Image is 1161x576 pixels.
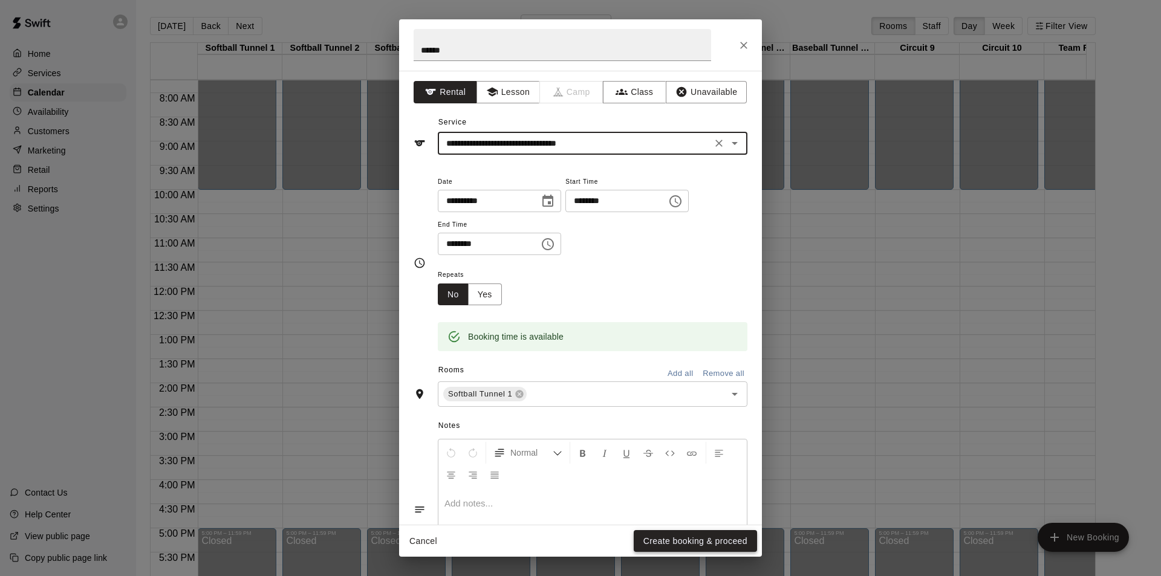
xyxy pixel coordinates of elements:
button: Close [733,34,755,56]
button: Format Italics [594,442,615,464]
button: Format Underline [616,442,637,464]
button: Choose date, selected date is Sep 14, 2025 [536,189,560,213]
button: Insert Code [660,442,680,464]
div: outlined button group [438,283,502,306]
button: No [438,283,469,306]
button: Choose time, selected time is 10:30 AM [536,232,560,256]
button: Choose time, selected time is 10:00 AM [663,189,688,213]
button: Open [726,386,743,403]
div: Booking time is available [468,326,564,348]
button: Create booking & proceed [634,530,757,552]
button: Unavailable [666,81,747,103]
svg: Notes [414,503,426,516]
button: Insert Link [681,442,702,464]
span: End Time [438,217,561,233]
svg: Service [414,137,426,149]
button: Open [726,135,743,152]
button: Add all [661,364,700,383]
span: Repeats [438,267,512,283]
button: Format Strikethrough [638,442,659,464]
svg: Rooms [414,388,426,400]
span: Date [438,174,561,190]
button: Remove all [700,364,747,383]
button: Cancel [404,530,443,552]
span: Service [438,118,467,126]
div: Softball Tunnel 1 [443,387,527,401]
span: Notes [438,416,747,436]
span: Softball Tunnel 1 [443,388,517,400]
span: Normal [510,447,553,459]
button: Redo [463,442,483,464]
button: Undo [441,442,461,464]
button: Formatting Options [489,442,567,464]
span: Start Time [565,174,689,190]
button: Class [603,81,666,103]
button: Justify Align [484,464,505,485]
button: Left Align [709,442,729,464]
svg: Timing [414,257,426,269]
button: Clear [711,135,727,152]
button: Yes [468,283,502,306]
span: Rooms [438,366,464,374]
span: Camps can only be created in the Services page [540,81,603,103]
button: Center Align [441,464,461,485]
button: Lesson [476,81,540,103]
button: Format Bold [573,442,593,464]
button: Right Align [463,464,483,485]
button: Rental [414,81,477,103]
